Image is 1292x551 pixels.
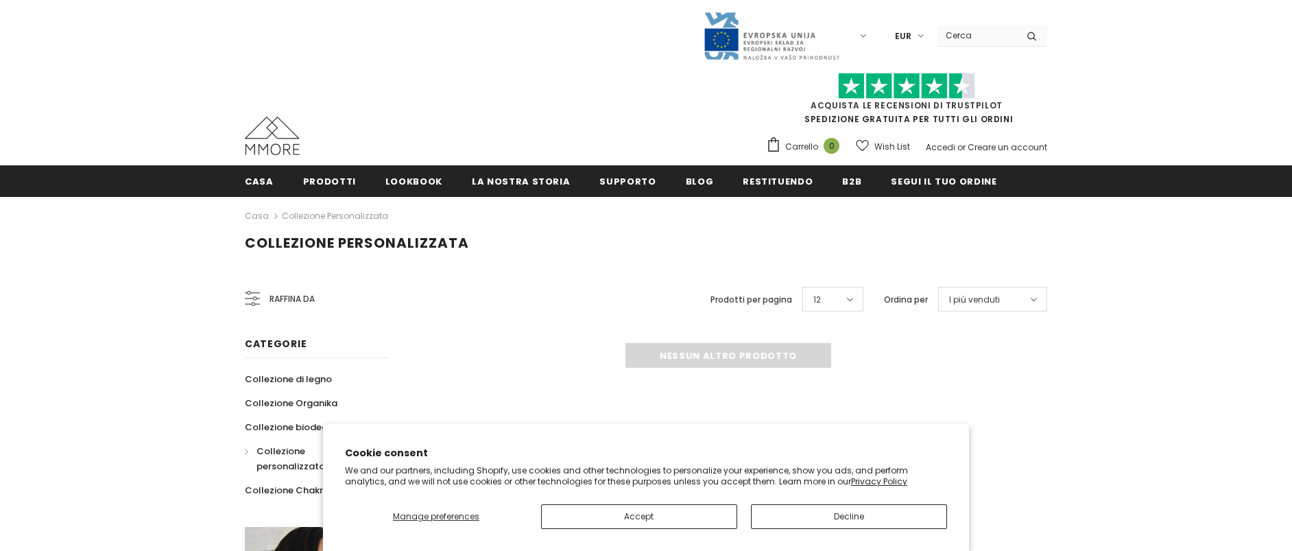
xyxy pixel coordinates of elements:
span: EUR [895,30,911,43]
span: Collezione di legno [245,373,332,386]
a: Segui il tuo ordine [891,165,996,196]
span: Carrello [785,140,818,154]
span: 12 [813,293,821,307]
a: Restituendo [743,165,813,196]
span: Collezione Chakra [245,484,329,497]
a: Acquista le recensioni di TrustPilot [811,99,1003,111]
button: Manage preferences [345,504,527,529]
button: Accept [541,504,737,529]
p: We and our partners, including Shopify, use cookies and other technologies to personalize your ex... [345,465,947,486]
img: Fidati di Pilot Stars [838,73,975,99]
span: Collezione biodegradabile [245,421,366,434]
a: Privacy Policy [851,476,907,487]
span: B2B [842,175,861,188]
a: Casa [245,165,274,196]
a: Collezione biodegradabile [245,415,366,439]
span: 0 [824,138,839,154]
span: Prodotti [303,175,356,188]
a: Collezione Organika [245,391,337,415]
input: Search Site [937,25,1016,45]
a: Prodotti [303,165,356,196]
span: Blog [686,175,714,188]
span: Restituendo [743,175,813,188]
button: Decline [751,504,947,529]
span: Categorie [245,337,307,351]
a: Creare un account [968,141,1047,153]
span: Collezione Organika [245,397,337,410]
a: Collezione di legno [245,367,332,391]
span: Collezione personalizzata [245,233,469,253]
span: Lookbook [385,175,442,188]
a: Carrello 0 [766,137,846,157]
a: Casa [245,208,269,224]
a: Blog [686,165,714,196]
span: La nostra storia [472,175,570,188]
a: Javni Razpis [703,30,840,41]
span: Raffina da [270,292,315,307]
h2: Cookie consent [345,446,947,460]
span: supporto [599,175,656,188]
a: La nostra storia [472,165,570,196]
span: Manage preferences [393,511,479,522]
span: Collezione personalizzata [256,445,325,473]
span: Segui il tuo ordine [891,175,996,188]
label: Prodotti per pagina [710,293,792,307]
a: Collezione personalizzata [282,210,388,222]
span: Casa [245,175,274,188]
a: Lookbook [385,165,442,196]
span: SPEDIZIONE GRATUITA PER TUTTI GLI ORDINI [766,79,1047,125]
span: Wish List [874,140,910,154]
img: Javni Razpis [703,11,840,61]
span: I più venduti [949,293,1000,307]
a: supporto [599,165,656,196]
a: Collezione Chakra [245,478,329,502]
label: Ordina per [884,293,928,307]
a: Accedi [926,141,955,153]
a: B2B [842,165,861,196]
a: Collezione personalizzata [245,439,374,478]
img: Casi MMORE [245,117,300,155]
span: or [957,141,966,153]
a: Wish List [856,134,910,159]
